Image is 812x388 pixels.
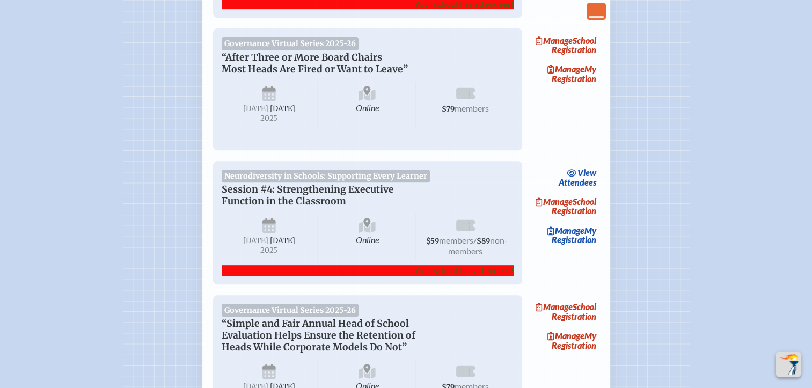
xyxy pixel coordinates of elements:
a: ManageMy Registration [531,328,599,353]
span: 2025 [230,114,309,122]
span: members [439,235,473,245]
span: [DATE] [243,236,268,245]
span: $89 [477,237,490,246]
span: 2025 [230,246,309,254]
span: Manage [536,302,573,312]
span: Online [319,214,415,261]
img: To the top [778,354,799,375]
span: Manage [547,64,584,74]
span: Governance Virtual Series 2025-26 [222,304,359,317]
span: members [455,103,489,113]
span: [DATE] [243,104,268,113]
span: Online [319,82,415,127]
span: $79 [442,105,455,114]
span: Manage [536,35,573,46]
span: non-members [448,235,508,256]
span: Neurodiversity in Schools: Supporting Every Learner [222,170,430,182]
a: ManageSchool Registration [531,299,599,324]
span: $59 [426,237,439,246]
a: ManageMy Registration [531,62,599,86]
a: ManageSchool Registration [531,194,599,219]
span: [DATE] [270,236,295,245]
span: [DATE] [270,104,295,113]
span: Session #4: Strengthening Executive Function in the Classroom [222,184,394,207]
span: Manage [547,225,584,236]
span: “Simple and Fair Annual Head of School Evaluation Helps Ensure the Retention of Heads While Corpo... [222,318,415,353]
button: Scroll Top [776,352,801,377]
a: ManageSchool Registration [531,33,599,57]
span: Manage [547,331,584,341]
span: Governance Virtual Series 2025-26 [222,37,359,50]
span: / [473,235,477,245]
span: Manage [536,196,573,207]
span: view [577,167,596,178]
a: ManageMy Registration [531,223,599,247]
span: Your school has attendees! [414,265,514,275]
a: viewAttendees [556,165,599,190]
span: “After Three or More Board Chairs Most Heads Are Fired or Want to Leave” [222,52,408,75]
